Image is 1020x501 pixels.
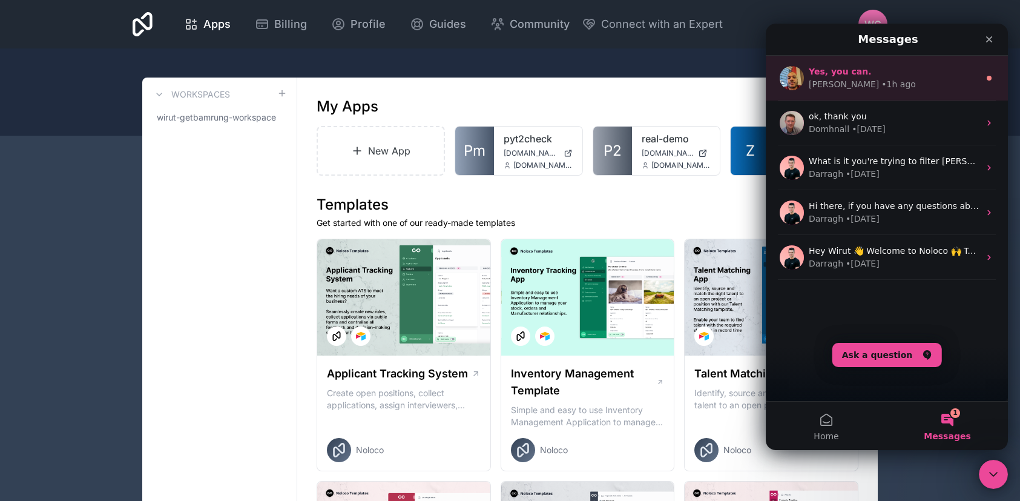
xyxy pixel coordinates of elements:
[274,16,307,33] span: Billing
[121,378,242,426] button: Messages
[43,178,434,187] span: Hi there, if you have any questions about our pricing, just let us know! [GEOGRAPHIC_DATA]
[651,161,711,170] span: [DOMAIN_NAME][EMAIL_ADDRESS][DOMAIN_NAME]
[504,131,573,146] a: pyt2check
[604,141,622,161] span: P2
[601,16,723,33] span: Connect with an Expert
[327,365,468,382] h1: Applicant Tracking System
[245,11,317,38] a: Billing
[174,11,240,38] a: Apps
[157,111,276,124] span: wirut-getbamrung-workspace
[67,319,176,343] button: Ask a question
[511,365,656,399] h1: Inventory Management Template
[864,17,881,32] span: WG
[171,88,230,101] h3: Workspaces
[80,189,114,202] div: • [DATE]
[723,444,751,456] span: Noloco
[14,222,38,246] img: Profile image for Darragh
[158,408,205,417] span: Messages
[48,408,73,417] span: Home
[540,444,568,456] span: Noloco
[321,11,395,38] a: Profile
[513,161,573,170] span: [DOMAIN_NAME][EMAIL_ADDRESS][DOMAIN_NAME]
[317,217,858,229] p: Get started with one of our ready-made templates
[540,331,550,341] img: Airtable Logo
[80,234,114,247] div: • [DATE]
[642,148,711,158] a: [DOMAIN_NAME]
[317,126,445,176] a: New App
[429,16,466,33] span: Guides
[317,97,378,116] h1: My Apps
[152,107,287,128] a: wirut-getbamrung-workspace
[14,177,38,201] img: Profile image for Darragh
[43,189,77,202] div: Darragh
[43,234,77,247] div: Darragh
[80,144,114,157] div: • [DATE]
[464,141,485,161] span: Pm
[511,404,665,428] p: Simple and easy to use Inventory Management Application to manage your stock, orders and Manufact...
[481,11,579,38] a: Community
[356,444,384,456] span: Noloco
[327,387,481,411] p: Create open positions, collect applications, assign interviewers, centralise candidate feedback a...
[504,148,573,158] a: [DOMAIN_NAME]
[43,222,602,232] span: Hey Wirut 👋 Welcome to Noloco 🙌 Take a look around! If you have any questions, just reply to this...
[766,24,1008,450] iframe: Intercom live chat
[400,11,476,38] a: Guides
[642,148,694,158] span: [DOMAIN_NAME]
[152,87,230,102] a: Workspaces
[350,16,386,33] span: Profile
[504,148,559,158] span: [DOMAIN_NAME]
[979,460,1008,489] iframe: Intercom live chat
[356,331,366,341] img: Airtable Logo
[582,16,723,33] button: Connect with an Expert
[455,127,494,175] a: Pm
[642,131,711,146] a: real-demo
[699,331,709,341] img: Airtable Logo
[694,387,848,411] p: Identify, source and match the right talent to an open project or position with our Talent Matchi...
[593,127,632,175] a: P2
[43,133,643,142] span: What is it you're trying to filter [PERSON_NAME]? Utility values are only for Empty value whereas...
[203,16,231,33] span: Apps
[510,16,570,33] span: Community
[694,365,831,382] h1: Talent Matching Template
[746,141,755,161] span: Z
[317,195,858,214] h1: Templates
[731,127,769,175] a: Z
[43,144,77,157] div: Darragh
